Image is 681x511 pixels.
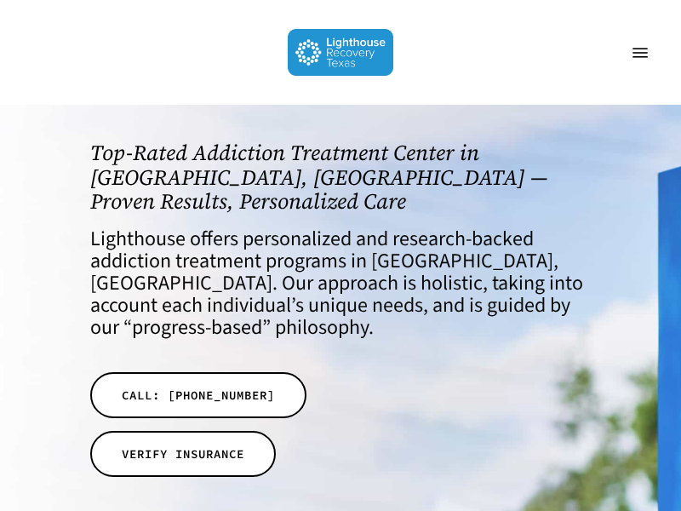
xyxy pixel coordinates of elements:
[90,431,276,477] a: VERIFY INSURANCE
[132,313,262,342] a: progress-based
[623,44,657,61] a: Navigation Menu
[122,445,244,462] span: VERIFY INSURANCE
[288,29,394,76] img: Lighthouse Recovery Texas
[90,228,591,339] h4: Lighthouse offers personalized and research-backed addiction treatment programs in [GEOGRAPHIC_DA...
[90,141,591,214] h1: Top-Rated Addiction Treatment Center in [GEOGRAPHIC_DATA], [GEOGRAPHIC_DATA] — Proven Results, Pe...
[122,387,275,404] span: CALL: [PHONE_NUMBER]
[90,372,306,418] a: CALL: [PHONE_NUMBER]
